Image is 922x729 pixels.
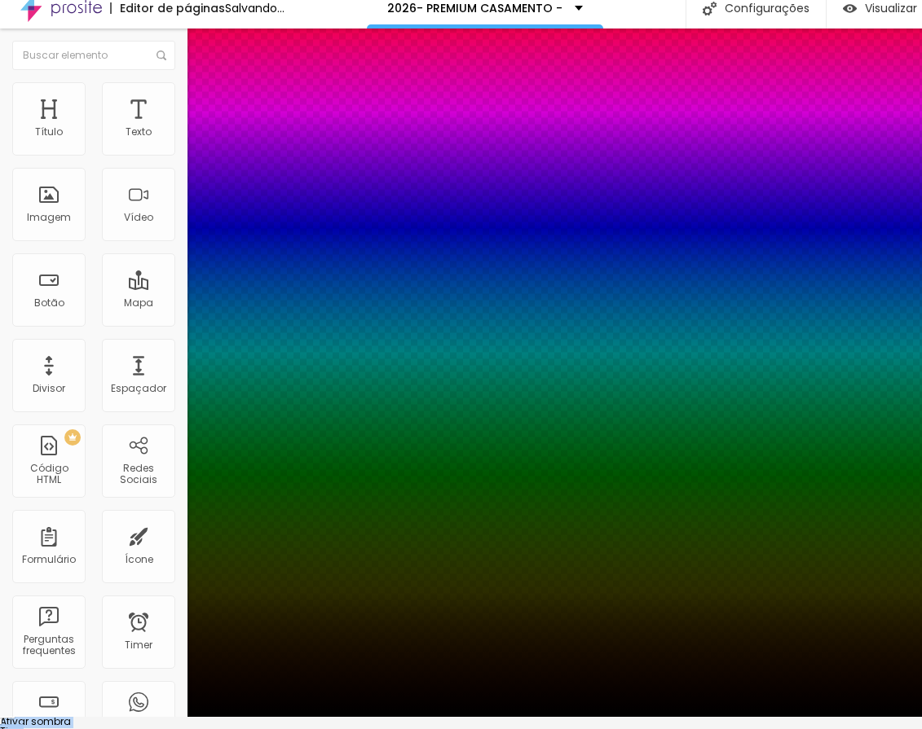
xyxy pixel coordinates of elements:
div: Espaçador [111,383,166,394]
div: Perguntas frequentes [16,634,81,657]
div: Código HTML [16,463,81,486]
div: Divisor [33,383,65,394]
div: Mapa [124,297,153,309]
span: Visualizar [865,2,917,15]
div: Botão [34,297,64,309]
div: Título [35,126,63,138]
div: Salvando... [225,2,285,14]
p: 2026- PREMIUM CASAMENTO - [387,2,562,14]
div: Redes Sociais [106,463,170,486]
img: Icone [157,51,166,60]
input: Buscar elemento [12,41,175,70]
div: Editor de páginas [110,2,225,14]
img: view-1.svg [843,2,857,15]
div: Imagem [27,212,71,223]
div: Texto [126,126,152,138]
img: Icone [703,2,717,15]
div: Formulário [22,554,76,565]
div: Vídeo [124,212,153,223]
div: Ícone [125,554,153,565]
div: Timer [125,639,152,651]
